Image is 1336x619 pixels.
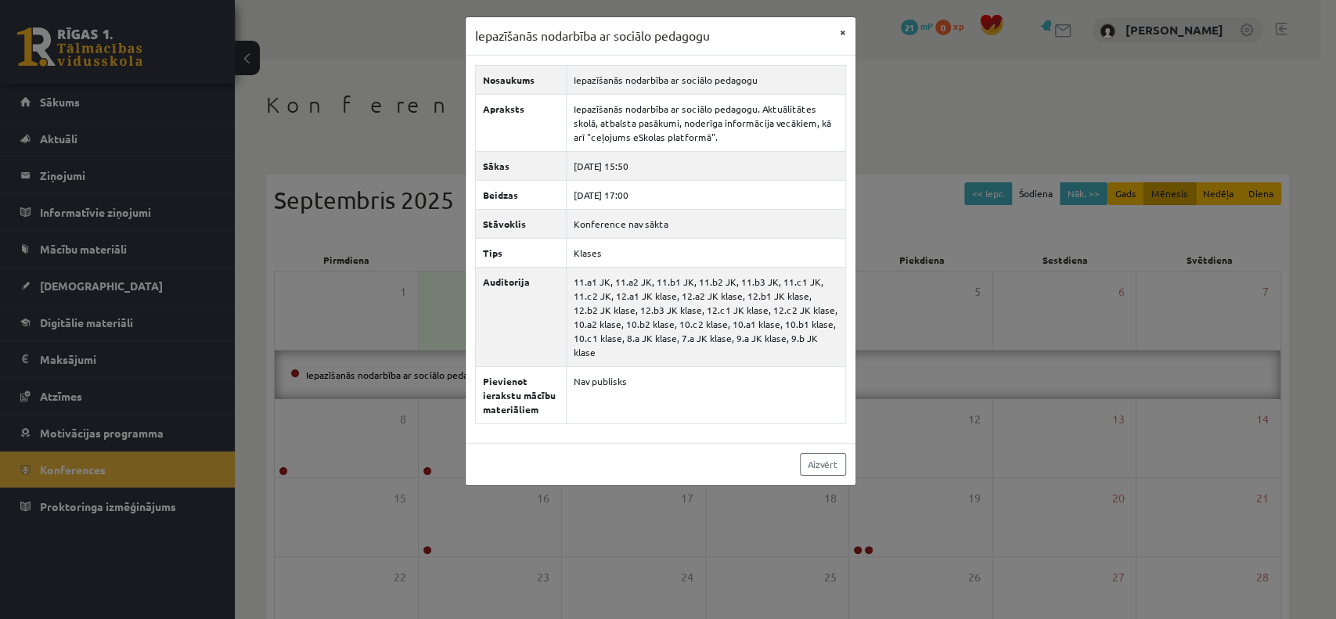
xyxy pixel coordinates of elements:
[566,238,845,267] td: Klases
[475,27,710,45] h3: Iepazīšanās nodarbība ar sociālo pedagogu
[566,209,845,238] td: Konference nav sākta
[475,151,566,180] th: Sākas
[566,267,845,366] td: 11.a1 JK, 11.a2 JK, 11.b1 JK, 11.b2 JK, 11.b3 JK, 11.c1 JK, 11.c2 JK, 12.a1 JK klase, 12.a2 JK kl...
[566,65,845,94] td: Iepazīšanās nodarbība ar sociālo pedagogu
[475,267,566,366] th: Auditorija
[475,94,566,151] th: Apraksts
[566,366,845,423] td: Nav publisks
[830,17,855,47] button: ×
[475,366,566,423] th: Pievienot ierakstu mācību materiāliem
[475,209,566,238] th: Stāvoklis
[475,65,566,94] th: Nosaukums
[800,453,846,476] a: Aizvērt
[566,94,845,151] td: Iepazīšanās nodarbība ar sociālo pedagogu. Aktuālitātes skolā, atbalsta pasākumi, noderīga inform...
[475,180,566,209] th: Beidzas
[475,238,566,267] th: Tips
[566,180,845,209] td: [DATE] 17:00
[566,151,845,180] td: [DATE] 15:50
